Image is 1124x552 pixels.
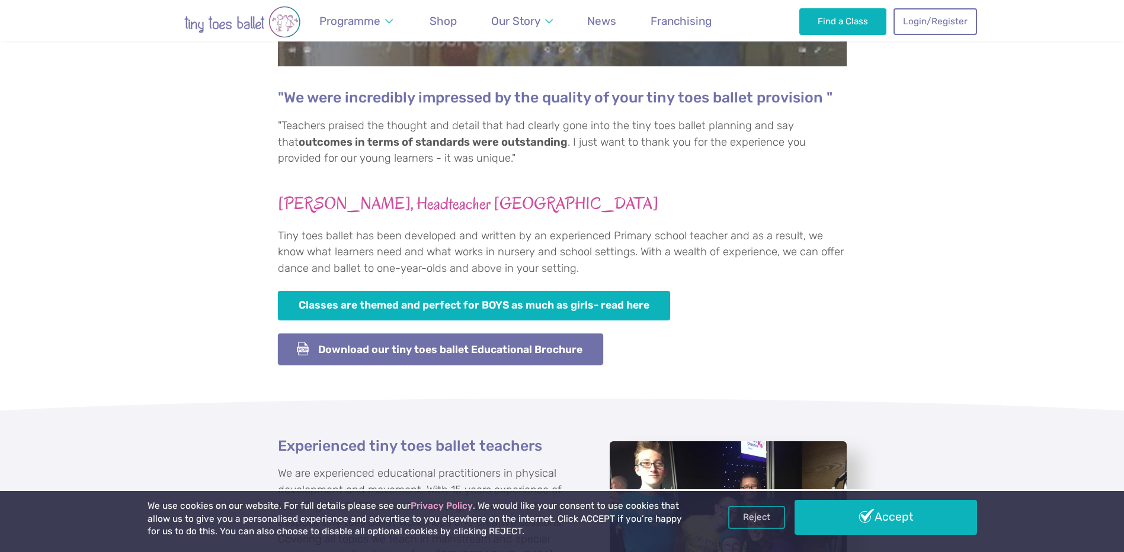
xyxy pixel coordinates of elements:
[278,193,847,215] h3: [PERSON_NAME], Headteacher [GEOGRAPHIC_DATA]
[299,136,568,149] strong: outcomes in terms of standards were outstanding
[278,88,847,107] h4: "We were incredibly impressed by the quality of your tiny toes ballet provision "
[319,14,380,28] span: Programme
[278,228,847,277] p: Tiny toes ballet has been developed and written by an experienced Primary school teacher and as a...
[278,437,580,455] h4: Experienced tiny toes ballet teachers
[582,7,622,35] a: News
[799,8,886,34] a: Find a Class
[645,7,718,35] a: Franchising
[651,14,712,28] span: Franchising
[314,7,399,35] a: Programme
[148,500,687,538] p: We use cookies on our website. For full details please see our . We would like your consent to us...
[728,506,785,528] a: Reject
[278,333,604,365] a: Download our tiny toes ballet Educational Brochure
[894,8,976,34] a: Login/Register
[587,14,616,28] span: News
[795,500,977,534] a: Accept
[148,6,337,38] img: tiny toes ballet
[430,14,457,28] span: Shop
[485,7,558,35] a: Our Story
[491,14,540,28] span: Our Story
[411,500,473,511] a: Privacy Policy
[278,118,847,167] p: "Teachers praised the thought and detail that had clearly gone into the tiny toes ballet planning...
[278,291,671,321] a: Classes are themed and perfect for BOYS as much as girls- read here
[424,7,463,35] a: Shop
